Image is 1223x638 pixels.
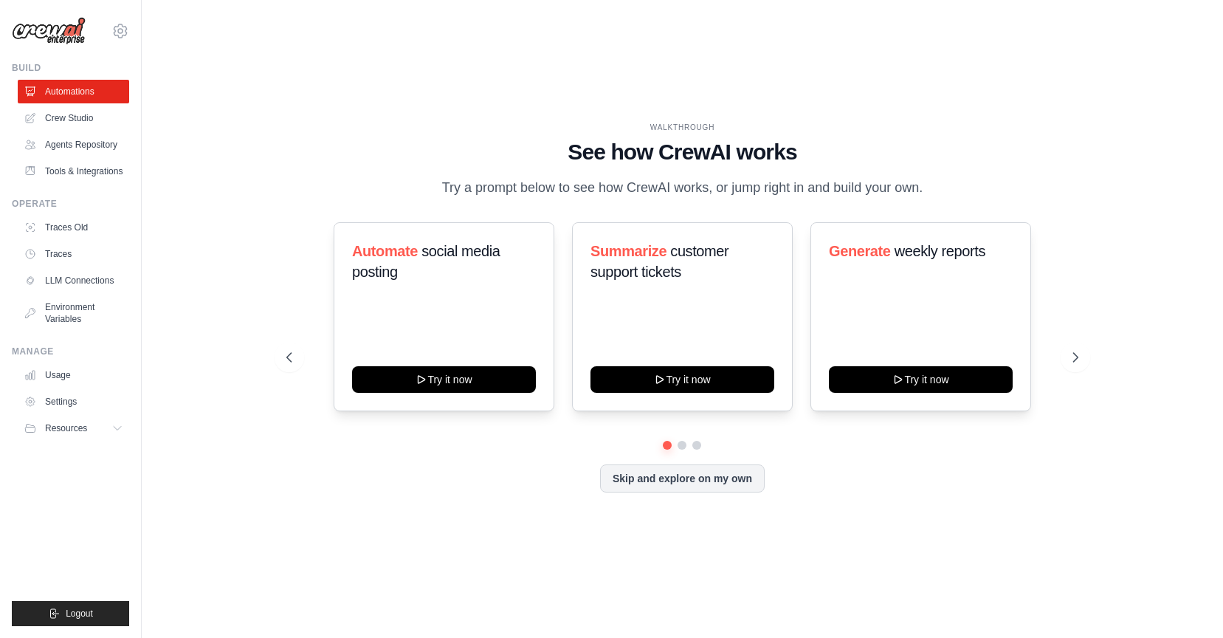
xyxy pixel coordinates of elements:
button: Skip and explore on my own [600,464,765,493]
a: Automations [18,80,129,103]
div: WALKTHROUGH [286,122,1078,133]
span: Summarize [590,243,666,259]
span: Automate [352,243,418,259]
p: Try a prompt below to see how CrewAI works, or jump right in and build your own. [434,177,930,199]
a: Environment Variables [18,295,129,331]
button: Try it now [352,366,536,393]
a: Settings [18,390,129,414]
img: Logo [12,17,86,45]
a: Crew Studio [18,106,129,130]
button: Try it now [590,366,774,393]
span: Resources [45,422,87,434]
h1: See how CrewAI works [286,139,1078,165]
a: Usage [18,363,129,387]
button: Logout [12,601,129,626]
a: Tools & Integrations [18,159,129,183]
a: Agents Repository [18,133,129,157]
button: Try it now [829,366,1013,393]
span: Logout [66,608,93,620]
a: Traces Old [18,216,129,239]
div: Manage [12,346,129,357]
button: Resources [18,416,129,440]
div: Build [12,62,129,74]
div: Operate [12,198,129,210]
a: LLM Connections [18,269,129,292]
span: Generate [829,243,891,259]
a: Traces [18,242,129,266]
span: weekly reports [895,243,985,259]
span: social media posting [352,243,500,280]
